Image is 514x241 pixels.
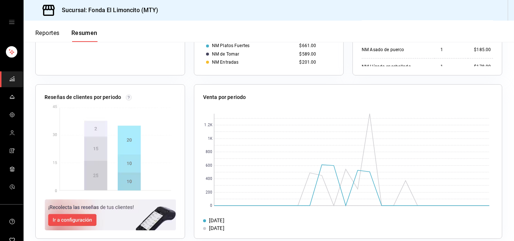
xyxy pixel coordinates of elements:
[35,29,60,42] button: Reportes
[362,47,429,53] div: NM Asado de puerco
[206,191,212,195] text: 200
[209,217,224,224] div: [DATE]
[45,93,121,101] p: Reseñas de clientes por periodo
[35,29,98,42] div: navigation tabs
[206,150,212,154] text: 800
[206,177,212,181] text: 400
[71,29,98,42] button: Resumen
[212,43,249,48] div: NM Platos Fuertes
[203,93,246,101] p: Venta por periodo
[362,64,429,70] div: NM Hígado encebollado
[210,204,212,208] text: 0
[474,47,493,53] div: $185.00
[56,6,158,15] h3: Sucursal: Fonda El Limoncito (MTY)
[474,64,493,70] div: $178.00
[299,52,332,57] div: $589.00
[299,60,332,65] div: $201.00
[204,123,212,127] text: 1.2K
[440,47,462,53] div: 1
[206,164,212,168] text: 600
[9,19,15,25] button: open drawer
[440,64,462,70] div: 1
[299,43,332,48] div: $661.00
[208,137,213,141] text: 1K
[212,60,238,65] div: NM Entradas
[209,224,224,232] div: [DATE]
[212,52,239,57] div: NM de Tomar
